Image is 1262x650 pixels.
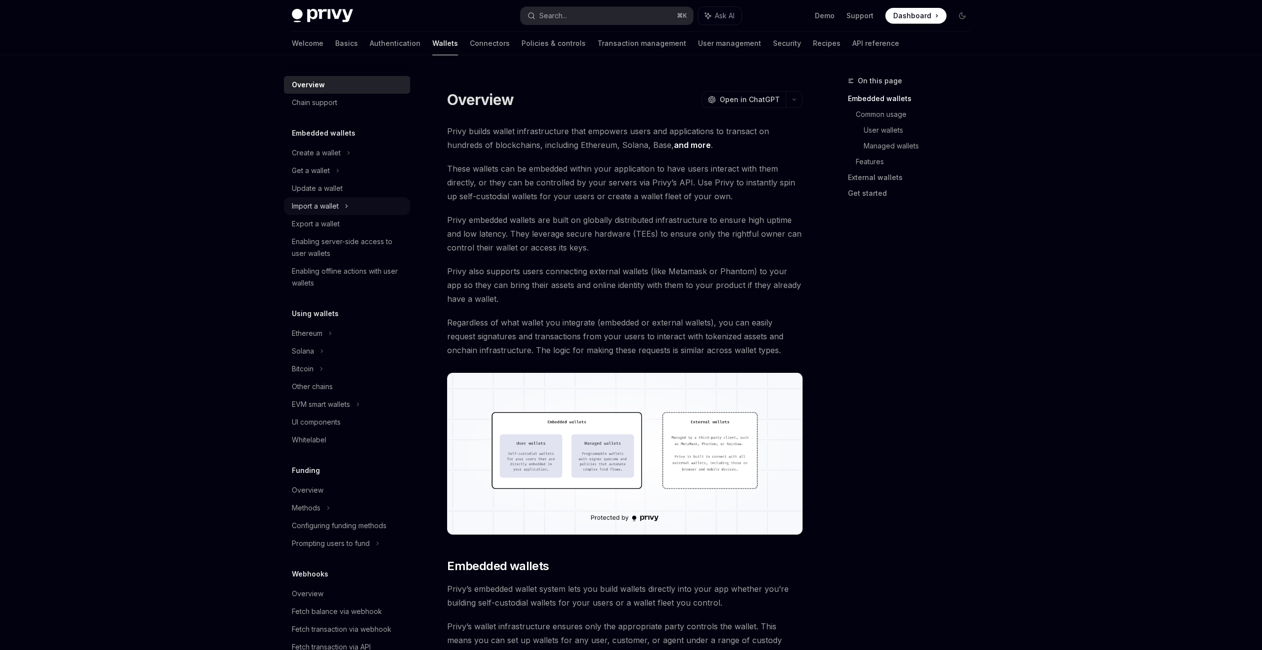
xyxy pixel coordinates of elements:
[370,32,421,55] a: Authentication
[447,582,803,610] span: Privy’s embedded wallet system lets you build wallets directly into your app whether you’re build...
[432,32,458,55] a: Wallets
[284,215,410,233] a: Export a wallet
[292,381,333,393] div: Other chains
[720,95,780,105] span: Open in ChatGPT
[292,218,340,230] div: Export a wallet
[284,481,410,499] a: Overview
[292,538,370,549] div: Prompting users to fund
[292,520,386,532] div: Configuring funding methods
[292,502,320,514] div: Methods
[677,12,687,20] span: ⌘ K
[447,124,803,152] span: Privy builds wallet infrastructure that empowers users and applications to transact on hundreds o...
[698,7,741,25] button: Ask AI
[846,11,874,21] a: Support
[447,316,803,357] span: Regardless of what wallet you integrate (embedded or external wallets), you can easily request si...
[284,378,410,396] a: Other chains
[292,127,355,139] h5: Embedded wallets
[954,8,970,24] button: Toggle dark mode
[292,97,337,108] div: Chain support
[885,8,946,24] a: Dashboard
[284,517,410,535] a: Configuring funding methods
[284,233,410,262] a: Enabling server-side access to user wallets
[284,603,410,620] a: Fetch balance via webhook
[292,623,391,635] div: Fetch transaction via webhook
[292,9,353,23] img: dark logo
[701,91,786,108] button: Open in ChatGPT
[447,558,549,574] span: Embedded wallets
[852,32,899,55] a: API reference
[858,75,902,87] span: On this page
[292,79,325,91] div: Overview
[292,236,404,259] div: Enabling server-side access to user wallets
[284,585,410,603] a: Overview
[522,32,586,55] a: Policies & controls
[864,138,978,154] a: Managed wallets
[597,32,686,55] a: Transaction management
[292,568,328,580] h5: Webhooks
[292,165,330,177] div: Get a wallet
[284,180,410,197] a: Update a wallet
[284,262,410,292] a: Enabling offline actions with user wallets
[292,398,350,410] div: EVM smart wallets
[292,434,326,446] div: Whitelabel
[447,264,803,306] span: Privy also supports users connecting external wallets (like Metamask or Phantom) to your app so t...
[674,140,711,150] a: and more
[292,484,323,496] div: Overview
[470,32,510,55] a: Connectors
[848,185,978,201] a: Get started
[447,91,514,108] h1: Overview
[284,431,410,449] a: Whitelabel
[521,7,693,25] button: Search...⌘K
[292,32,323,55] a: Welcome
[773,32,801,55] a: Security
[698,32,761,55] a: User management
[447,373,803,535] img: images/walletoverview.png
[292,182,343,194] div: Update a wallet
[292,308,339,320] h5: Using wallets
[292,345,314,357] div: Solana
[292,147,341,159] div: Create a wallet
[284,76,410,94] a: Overview
[848,170,978,185] a: External wallets
[715,11,735,21] span: Ask AI
[284,413,410,431] a: UI components
[893,11,931,21] span: Dashboard
[292,465,320,476] h5: Funding
[292,606,382,617] div: Fetch balance via webhook
[856,154,978,170] a: Features
[284,620,410,638] a: Fetch transaction via webhook
[539,10,567,22] div: Search...
[292,416,341,428] div: UI components
[292,265,404,289] div: Enabling offline actions with user wallets
[815,11,835,21] a: Demo
[284,94,410,111] a: Chain support
[813,32,841,55] a: Recipes
[335,32,358,55] a: Basics
[292,327,322,339] div: Ethereum
[848,91,978,107] a: Embedded wallets
[864,122,978,138] a: User wallets
[292,200,339,212] div: Import a wallet
[856,107,978,122] a: Common usage
[447,213,803,254] span: Privy embedded wallets are built on globally distributed infrastructure to ensure high uptime and...
[447,162,803,203] span: These wallets can be embedded within your application to have users interact with them directly, ...
[292,363,314,375] div: Bitcoin
[292,588,323,600] div: Overview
